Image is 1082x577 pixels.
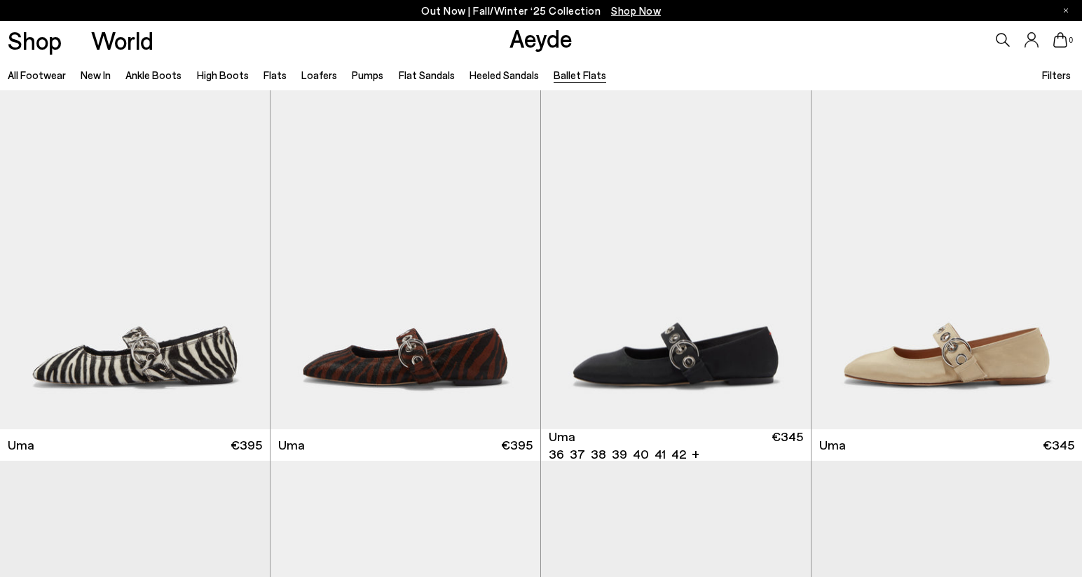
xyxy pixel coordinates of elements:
[554,69,606,81] a: Ballet Flats
[197,69,249,81] a: High Boots
[541,429,811,461] a: Uma 36 37 38 39 40 41 42 + €345
[811,90,1082,429] img: Uma Eyelet Grosgrain Mary-Jane Flats
[819,436,846,454] span: Uma
[633,445,649,463] li: 40
[1043,436,1074,454] span: €345
[541,90,811,429] div: 1 / 6
[692,444,699,463] li: +
[1042,69,1071,81] span: Filters
[509,23,573,53] a: Aeyde
[81,69,111,81] a: New In
[125,69,182,81] a: Ankle Boots
[352,69,383,81] a: Pumps
[421,2,661,20] p: Out Now | Fall/Winter ‘25 Collection
[772,428,803,463] span: €345
[1053,32,1067,48] a: 0
[1067,36,1074,44] span: 0
[612,445,627,463] li: 39
[231,436,262,454] span: €395
[541,90,811,429] img: Uma Eyelet Grosgrain Mary-Jane Flats
[611,4,661,17] span: Navigate to /collections/new-in
[655,445,666,463] li: 41
[270,90,540,429] img: Uma Eyelet Ponyhair Mary-Janes
[470,69,539,81] a: Heeled Sandals
[8,436,34,454] span: Uma
[501,436,533,454] span: €395
[541,90,811,429] a: Next slide Previous slide
[549,428,575,445] span: Uma
[549,445,682,463] ul: variant
[811,429,1082,461] a: Uma €345
[8,28,62,53] a: Shop
[8,69,66,81] a: All Footwear
[591,445,606,463] li: 38
[91,28,153,53] a: World
[301,69,337,81] a: Loafers
[549,445,564,463] li: 36
[263,69,287,81] a: Flats
[570,445,585,463] li: 37
[399,69,455,81] a: Flat Sandals
[270,429,540,461] a: Uma €395
[278,436,305,454] span: Uma
[671,445,686,463] li: 42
